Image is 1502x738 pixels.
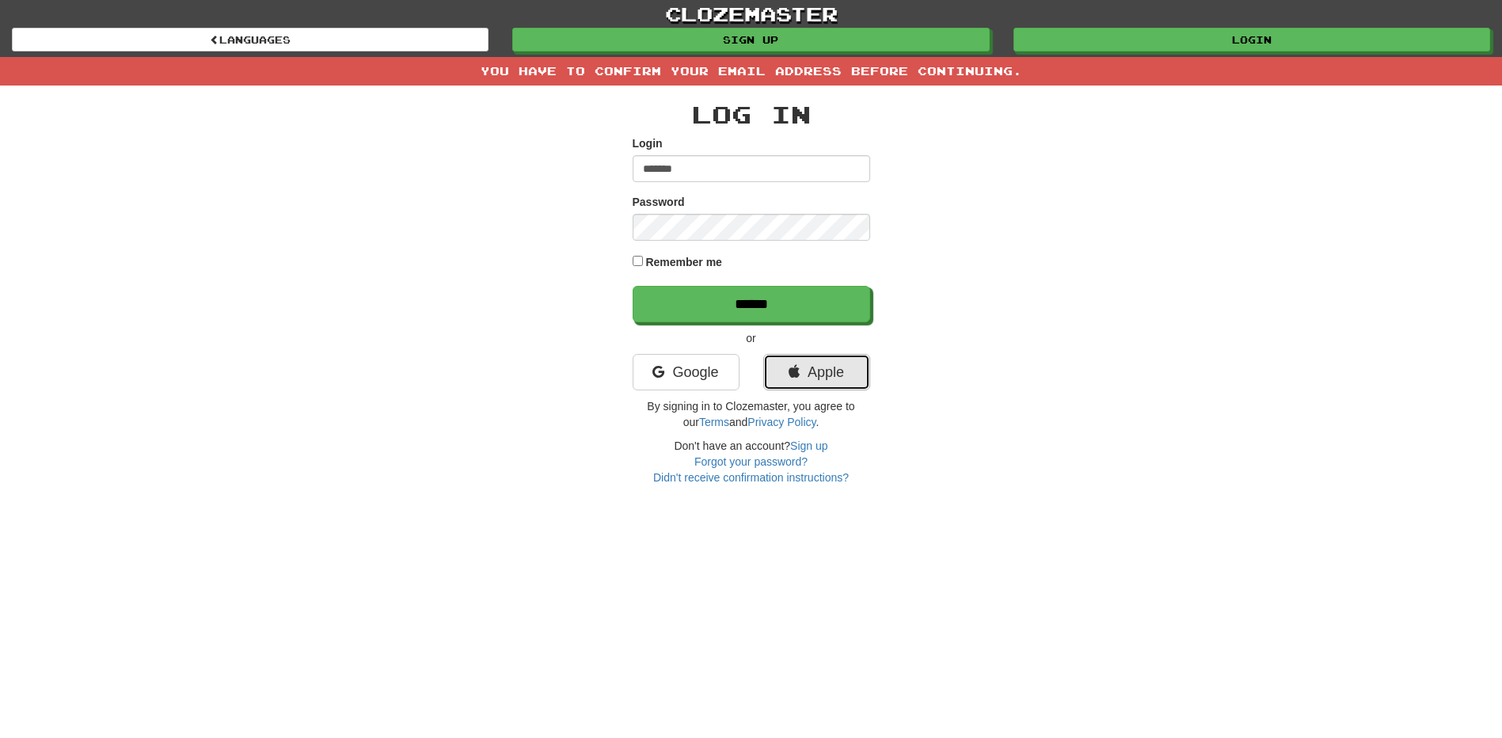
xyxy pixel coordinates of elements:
[12,28,489,51] a: Languages
[699,416,729,428] a: Terms
[633,135,663,151] label: Login
[747,416,816,428] a: Privacy Policy
[1013,28,1490,51] a: Login
[633,354,740,390] a: Google
[633,101,870,127] h2: Log In
[633,438,870,485] div: Don't have an account?
[653,471,849,484] a: Didn't receive confirmation instructions?
[633,398,870,430] p: By signing in to Clozemaster, you agree to our and .
[633,194,685,210] label: Password
[763,354,870,390] a: Apple
[645,254,722,270] label: Remember me
[790,439,827,452] a: Sign up
[633,330,870,346] p: or
[694,455,808,468] a: Forgot your password?
[512,28,989,51] a: Sign up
